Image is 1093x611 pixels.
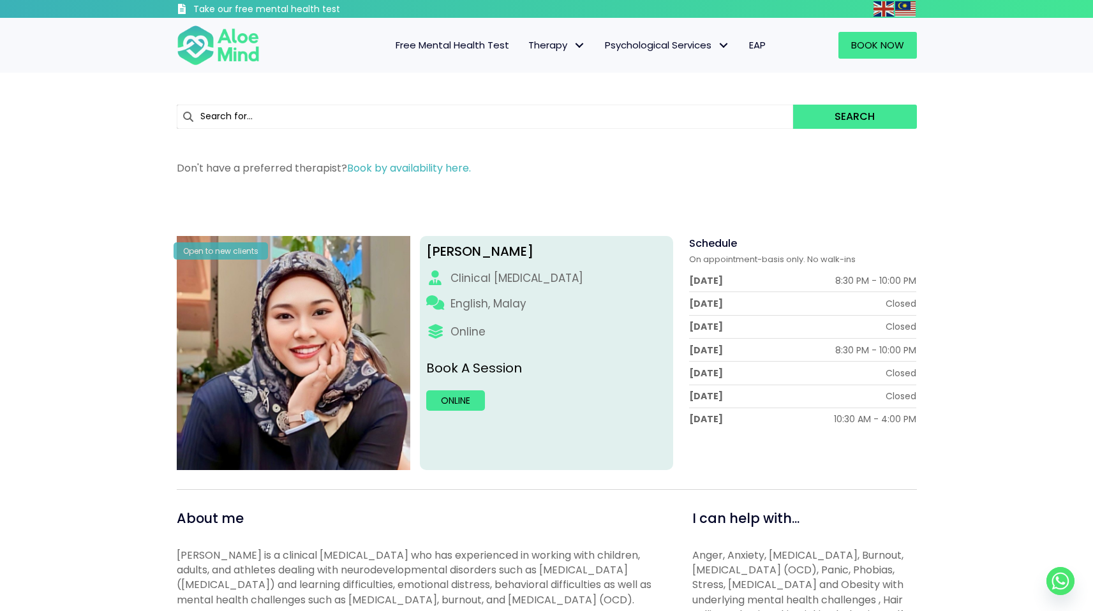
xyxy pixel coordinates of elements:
div: [DATE] [689,344,723,357]
div: 8:30 PM - 10:00 PM [835,344,916,357]
span: Book Now [851,38,904,52]
span: Psychological Services: submenu [715,36,733,55]
input: Search for... [177,105,794,129]
span: Schedule [689,236,737,251]
span: I can help with... [692,509,799,527]
span: Free Mental Health Test [396,38,509,52]
span: Therapy [528,38,586,52]
div: [DATE] [689,297,723,310]
nav: Menu [276,32,775,59]
a: Book by availability here. [347,161,471,175]
div: [DATE] [689,413,723,425]
p: Book A Session [426,359,667,378]
div: Online [450,324,486,340]
div: [DATE] [689,367,723,379]
span: About me [177,509,244,527]
div: Closed [886,367,916,379]
span: Therapy: submenu [570,36,589,55]
span: On appointment-basis only. No walk-ins [689,253,856,265]
h3: Take our free mental health test [193,3,408,16]
a: English [874,1,895,16]
div: Closed [886,390,916,402]
a: Online [426,390,485,411]
img: Aloe mind Logo [177,24,260,66]
a: Whatsapp [1046,567,1074,595]
p: Don't have a preferred therapist? [177,161,917,175]
div: [PERSON_NAME] [426,242,667,261]
span: EAP [749,38,766,52]
div: Closed [886,297,916,310]
div: [DATE] [689,274,723,287]
a: Malay [895,1,917,16]
span: [PERSON_NAME] is a clinical [MEDICAL_DATA] who has experienced in working with children, adults, ... [177,548,651,607]
div: Clinical [MEDICAL_DATA] [450,270,583,286]
a: TherapyTherapy: submenu [519,32,595,59]
div: Open to new clients [174,242,268,260]
img: en [874,1,894,17]
a: EAP [740,32,775,59]
a: Take our free mental health test [177,3,408,18]
div: [DATE] [689,320,723,333]
button: Search [793,105,916,129]
img: Yasmin Clinical Psychologist [177,236,411,470]
img: ms [895,1,916,17]
a: Free Mental Health Test [386,32,519,59]
span: Psychological Services [605,38,730,52]
a: Psychological ServicesPsychological Services: submenu [595,32,740,59]
a: Book Now [838,32,917,59]
p: English, Malay [450,296,526,312]
div: 10:30 AM - 4:00 PM [834,413,916,425]
div: Closed [886,320,916,333]
div: [DATE] [689,390,723,402]
div: 8:30 PM - 10:00 PM [835,274,916,287]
